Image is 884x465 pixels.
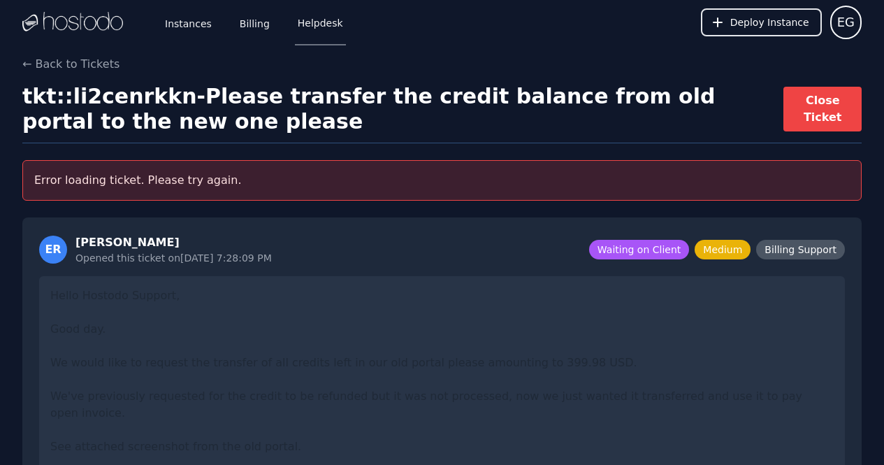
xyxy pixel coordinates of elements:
button: Deploy Instance [701,8,822,36]
span: Deploy Instance [730,15,809,29]
button: Close Ticket [783,87,862,131]
span: Medium [695,240,751,259]
img: Logo [22,12,123,33]
div: Opened this ticket on [DATE] 7:28:09 PM [75,251,272,265]
span: Waiting on Client [589,240,689,259]
div: ER [39,236,67,264]
div: Error loading ticket. Please try again. [22,160,862,201]
div: [PERSON_NAME] [75,234,272,251]
button: ← Back to Tickets [22,56,119,73]
span: EG [837,13,855,32]
button: User menu [830,6,862,39]
span: Billing Support [756,240,845,259]
h1: tkt::li2cenrkkn - Please transfer the credit balance from old portal to the new one please [22,84,783,134]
